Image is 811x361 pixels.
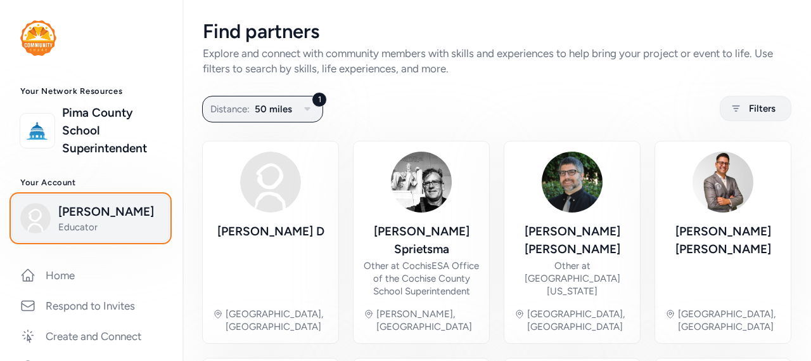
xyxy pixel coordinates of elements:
[749,101,776,116] span: Filters
[678,308,781,333] div: [GEOGRAPHIC_DATA], [GEOGRAPHIC_DATA]
[391,152,452,213] img: Avatar
[203,20,791,43] div: Find partners
[203,46,791,76] div: Explore and connect with community members with skills and experiences to help bring your project...
[542,152,603,213] img: Avatar
[693,152,753,213] img: Avatar
[312,92,327,107] div: 1
[20,178,162,188] h3: Your Account
[527,308,630,333] div: [GEOGRAPHIC_DATA], [GEOGRAPHIC_DATA]
[514,259,630,298] div: Other at [GEOGRAPHIC_DATA][US_STATE]
[12,195,169,242] button: [PERSON_NAME]Educator
[58,203,161,221] span: [PERSON_NAME]
[62,104,162,157] a: Pima County School Superintendent
[217,223,324,240] div: [PERSON_NAME] D
[20,86,162,96] h3: Your Network Resources
[226,308,328,333] div: [GEOGRAPHIC_DATA], [GEOGRAPHIC_DATA]
[10,292,172,320] a: Respond to Invites
[210,102,250,117] span: Distance:
[240,152,301,213] img: Avatar
[364,259,479,298] div: Other at CochisESA Office of the Cochise County School Superintendent
[58,221,161,233] span: Educator
[665,223,781,258] div: [PERSON_NAME] [PERSON_NAME]
[10,261,172,289] a: Home
[376,308,479,333] div: [PERSON_NAME], [GEOGRAPHIC_DATA]
[202,96,323,122] button: 1Distance:50 miles
[364,223,479,258] div: [PERSON_NAME] Sprietsma
[514,223,630,258] div: [PERSON_NAME] [PERSON_NAME]
[10,322,172,350] a: Create and Connect
[255,102,292,117] span: 50 miles
[23,117,51,145] img: logo
[20,20,56,56] img: logo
